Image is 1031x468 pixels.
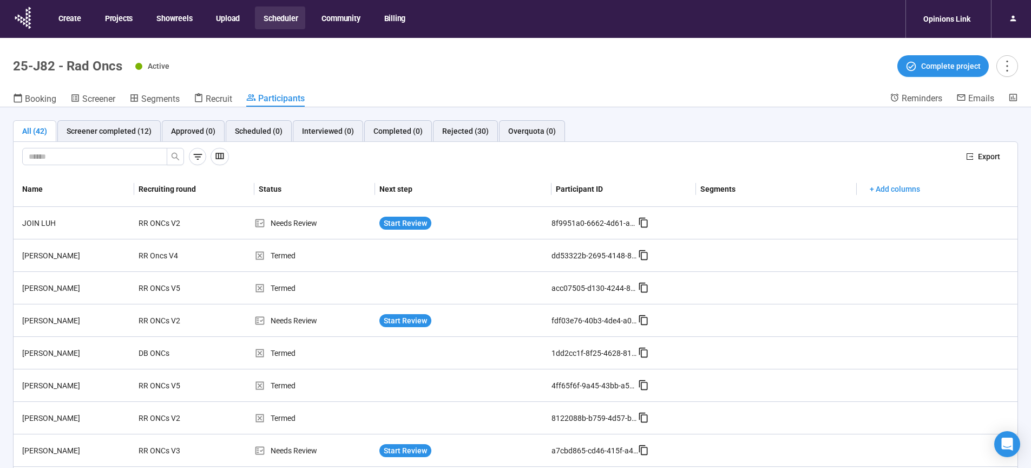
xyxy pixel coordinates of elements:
[18,250,134,262] div: [PERSON_NAME]
[384,315,427,327] span: Start Review
[978,151,1000,162] span: Export
[258,93,305,103] span: Participants
[134,245,215,266] div: RR Oncs V4
[966,153,974,160] span: export
[921,60,981,72] span: Complete project
[14,172,134,207] th: Name
[551,412,638,424] div: 8122088b-b759-4d57-b797-8c935c06748e
[25,94,56,104] span: Booking
[551,347,638,359] div: 1dd2cc1f-8f25-4628-81df-ebce593d9dc4
[902,93,942,103] span: Reminders
[18,445,134,457] div: [PERSON_NAME]
[254,315,375,327] div: Needs Review
[861,180,929,198] button: + Add columns
[70,93,115,107] a: Screener
[994,431,1020,457] div: Open Intercom Messenger
[442,125,489,137] div: Rejected (30)
[171,152,180,161] span: search
[254,217,375,229] div: Needs Review
[254,412,375,424] div: Termed
[254,380,375,392] div: Termed
[50,6,89,29] button: Create
[141,94,180,104] span: Segments
[206,94,232,104] span: Recruit
[254,250,375,262] div: Termed
[18,217,134,229] div: JOIN LUH
[996,55,1018,77] button: more
[254,445,375,457] div: Needs Review
[246,93,305,107] a: Participants
[379,444,431,457] button: Start Review
[302,125,354,137] div: Interviewed (0)
[96,6,140,29] button: Projects
[134,440,215,461] div: RR ONCs V3
[957,148,1009,165] button: exportExport
[235,125,283,137] div: Scheduled (0)
[1000,58,1014,73] span: more
[551,217,638,229] div: 8f9951a0-6662-4d61-a022-af79fbe32ddd
[134,213,215,233] div: RR ONCs V2
[134,343,215,363] div: DB ONCs
[82,94,115,104] span: Screener
[384,217,427,229] span: Start Review
[22,125,47,137] div: All (42)
[254,282,375,294] div: Termed
[551,172,696,207] th: Participant ID
[379,217,431,230] button: Start Review
[376,6,413,29] button: Billing
[897,55,989,77] button: Complete project
[13,93,56,107] a: Booking
[968,93,994,103] span: Emails
[18,347,134,359] div: [PERSON_NAME]
[508,125,556,137] div: Overquota (0)
[696,172,857,207] th: Segments
[134,172,255,207] th: Recruiting round
[207,6,247,29] button: Upload
[148,6,200,29] button: Showreels
[551,445,638,457] div: a7cbd865-cd46-415f-a4df-c1a305a00e7d
[254,347,375,359] div: Termed
[551,282,638,294] div: acc07505-d130-4244-8c3a-23491c2f1a52
[167,148,184,165] button: search
[313,6,367,29] button: Community
[551,380,638,392] div: 4ff65f6f-9a45-43bb-a5a8-4f928062d649
[171,125,215,137] div: Approved (0)
[917,9,977,29] div: Opinions Link
[375,172,551,207] th: Next step
[551,250,638,262] div: dd53322b-2695-4148-845c-693e7ece343d
[870,183,920,195] span: + Add columns
[18,282,134,294] div: [PERSON_NAME]
[148,62,169,70] span: Active
[379,314,431,327] button: Start Review
[134,408,215,428] div: RR ONCs V2
[134,375,215,396] div: RR ONCs V5
[13,58,122,74] h1: 25-J82 - Rad Oncs
[67,125,152,137] div: Screener completed (12)
[890,93,942,106] a: Reminders
[18,315,134,327] div: [PERSON_NAME]
[254,172,375,207] th: Status
[956,93,994,106] a: Emails
[384,445,427,457] span: Start Review
[18,412,134,424] div: [PERSON_NAME]
[134,278,215,298] div: RR ONCs V5
[129,93,180,107] a: Segments
[134,310,215,331] div: RR ONCs V2
[255,6,305,29] button: Scheduler
[194,93,232,107] a: Recruit
[18,380,134,392] div: [PERSON_NAME]
[373,125,423,137] div: Completed (0)
[551,315,638,327] div: fdf03e76-40b3-4de4-a0c8-1a2456ba1b19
